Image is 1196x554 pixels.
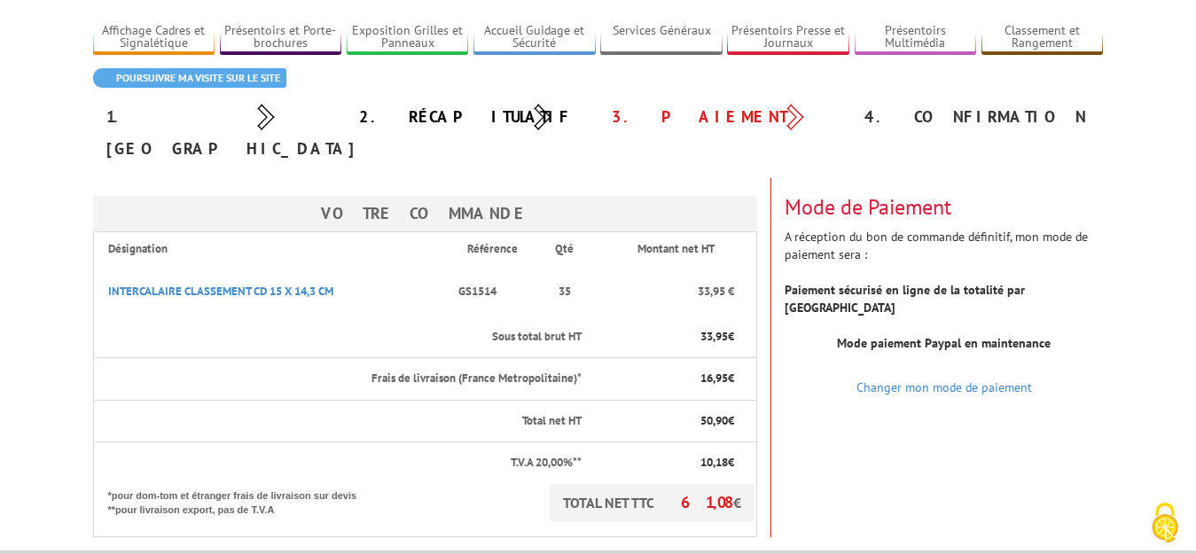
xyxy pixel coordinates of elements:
[855,23,977,52] a: Présentoirs Multimédia
[93,196,757,231] h3: Votre Commande
[1134,494,1196,554] button: Cookies (fenêtre modale)
[700,371,728,386] span: 16,95
[93,101,346,165] div: 1. [GEOGRAPHIC_DATA]
[93,400,583,442] th: Total net HT
[700,455,728,470] span: 10,18
[598,413,734,430] p: €
[598,241,754,258] p: Montant net HT
[548,284,582,300] p: 35
[93,68,286,88] a: Poursuivre ma visite sur le site
[550,484,754,521] p: TOTAL NET TTC €
[981,23,1104,52] a: Classement et Rangement
[1143,501,1187,545] img: Cookies (fenêtre modale)
[598,284,734,300] p: 33,95 €
[681,492,733,512] span: 61,08
[93,358,583,401] th: Frais de livraison (France Metropolitaine)*
[108,284,333,299] a: INTERCALAIRE CLASSEMENT CD 15 X 14,3 CM
[473,23,596,52] a: Accueil Guidage et Sécurité
[598,101,851,133] div: 3. Paiement
[108,455,582,472] p: T.V.A 20,00%**
[548,241,582,258] p: Qté
[453,275,532,309] p: GS1514
[700,329,728,344] span: 33,95
[453,241,532,258] p: Référence
[785,196,1104,219] h3: Mode de Paiement
[700,413,728,428] span: 50,90
[837,335,1051,351] b: Mode paiement Paypal en maintenance
[851,101,1104,133] div: 4. Confirmation
[598,371,734,387] p: €
[598,329,734,346] p: €
[771,178,1117,389] div: A réception du bon de commande définitif, mon mode de paiement sera :
[600,23,723,52] a: Services Généraux
[598,455,734,472] p: €
[108,241,437,258] p: Désignation
[359,106,572,127] a: 2. Récapitulatif
[727,23,849,52] a: Présentoirs Presse et Journaux
[785,282,1025,316] strong: Paiement sécurisé en ligne de la totalité par [GEOGRAPHIC_DATA]
[108,484,374,517] p: *pour dom-tom et étranger frais de livraison sur devis **pour livraison export, pas de T.V.A
[347,23,469,52] a: Exposition Grilles et Panneaux
[93,23,215,52] a: Affichage Cadres et Signalétique
[93,316,583,358] th: Sous total brut HT
[220,23,342,52] a: Présentoirs et Porte-brochures
[856,379,1032,395] a: Changer mon mode de paiement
